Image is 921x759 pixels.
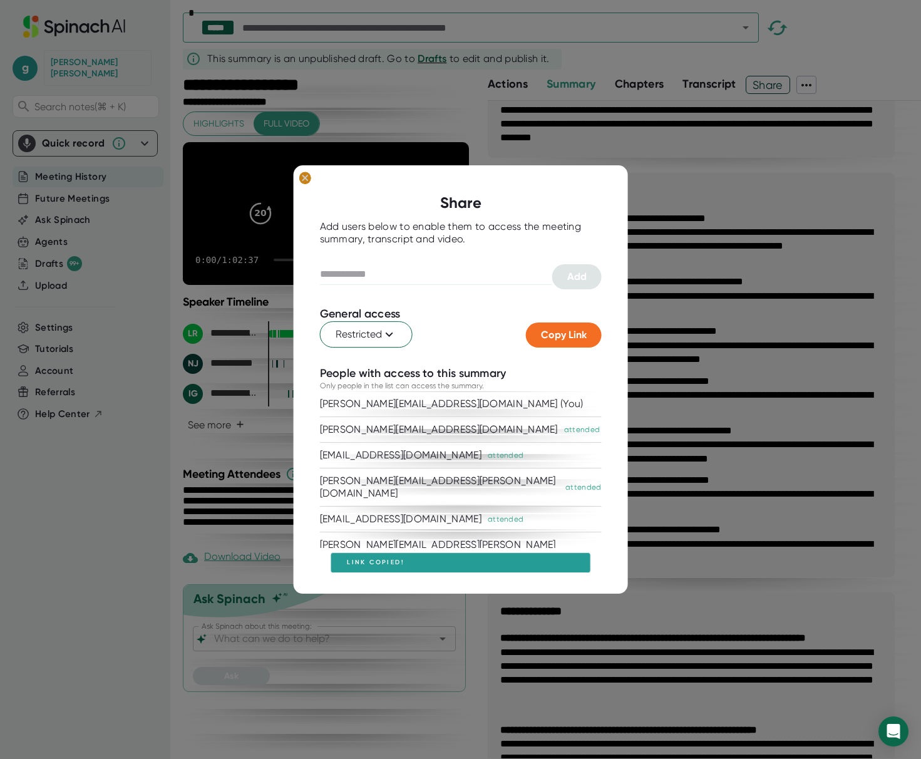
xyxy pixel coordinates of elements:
[320,514,481,526] div: [EMAIL_ADDRESS][DOMAIN_NAME]
[526,323,602,348] button: Copy Link
[320,424,558,436] div: [PERSON_NAME][EMAIL_ADDRESS][DOMAIN_NAME]
[488,450,523,462] div: attended
[320,475,560,500] div: [PERSON_NAME][EMAIL_ADDRESS][PERSON_NAME][DOMAIN_NAME]
[320,539,560,564] div: [PERSON_NAME][EMAIL_ADDRESS][PERSON_NAME][DOMAIN_NAME]
[336,327,397,342] span: Restricted
[440,194,481,212] b: Share
[488,514,523,525] div: attended
[320,398,584,411] div: [PERSON_NAME][EMAIL_ADDRESS][DOMAIN_NAME] (You)
[878,716,908,746] div: Open Intercom Messenger
[320,450,481,462] div: [EMAIL_ADDRESS][DOMAIN_NAME]
[320,221,602,246] div: Add users below to enable them to access the meeting summary, transcript and video.
[565,546,601,557] div: attended
[320,321,413,348] button: Restricted
[552,265,602,290] button: Add
[565,482,601,493] div: attended
[320,307,401,322] div: General access
[541,329,587,341] span: Copy Link
[564,425,600,436] div: attended
[320,381,484,392] div: Only people in the list can access the summary.
[567,271,587,283] span: Add
[320,366,507,381] div: People with access to this summary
